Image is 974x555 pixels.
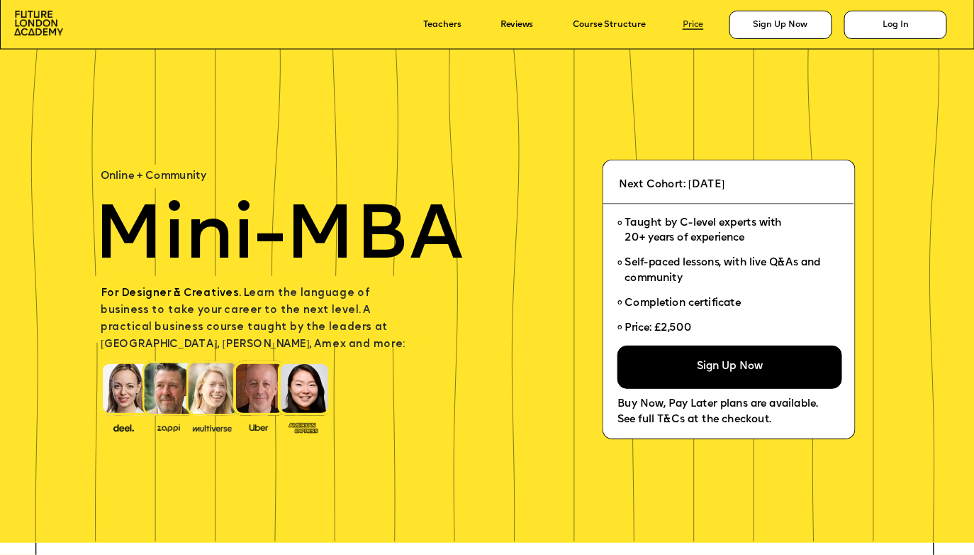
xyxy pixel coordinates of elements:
[101,288,249,299] span: For Designer & Creatives. L
[284,420,323,434] img: image-93eab660-639c-4de6-957c-4ae039a0235a.png
[619,180,724,190] span: Next Cohort: [DATE]
[105,421,143,433] img: image-388f4489-9820-4c53-9b08-f7df0b8d4ae2.png
[573,20,646,29] a: Course Structure
[150,422,188,432] img: image-b2f1584c-cbf7-4a77-bbe0-f56ae6ee31f2.png
[94,201,463,277] span: Mini-MBA
[683,20,704,29] a: Price
[617,415,772,426] span: See full T&Cs at the checkout.
[625,219,783,244] span: Taught by C-level experts with 20+ years of experience
[625,258,824,284] span: Self-paced lessons, with live Q&As and community
[101,288,405,350] span: earn the language of business to take your career to the next level. A practical business course ...
[101,171,206,182] span: Online + Community
[625,323,692,334] span: Price: £2,500
[617,400,818,410] span: Buy Now, Pay Later plans are available.
[423,20,461,29] a: Teachers
[240,422,278,432] img: image-99cff0b2-a396-4aab-8550-cf4071da2cb9.png
[625,299,741,309] span: Completion certificate
[14,11,62,35] img: image-aac980e9-41de-4c2d-a048-f29dd30a0068.png
[500,20,533,29] a: Reviews
[189,421,235,433] img: image-b7d05013-d886-4065-8d38-3eca2af40620.png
